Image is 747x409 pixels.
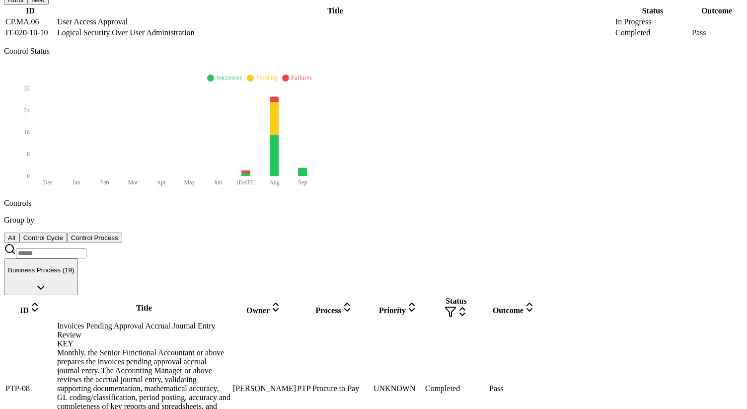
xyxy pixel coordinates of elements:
[246,306,270,315] span: Owner
[5,384,55,393] div: PTP-08
[373,384,423,393] div: UNKNOWN
[214,178,222,185] tspan: Jun
[379,306,406,315] span: Priority
[615,6,690,15] div: Status
[24,107,30,114] tspan: 24
[615,28,690,37] div: Completed
[4,199,743,208] p: Controls
[216,74,242,81] span: Successes
[43,178,53,185] tspan: Dec
[489,384,539,393] div: Pass
[27,172,30,179] tspan: 0
[299,178,307,185] tspan: Sep
[425,384,487,393] div: Completed
[67,233,122,243] button: Control Process
[57,17,614,27] td: User Access Approval
[4,47,743,56] p: Control Status
[73,178,80,185] tspan: Jan
[446,297,467,305] span: Status
[256,74,277,81] span: Pending
[57,322,231,348] div: Invoices Pending Approval Accrual Journal Entry Review
[57,6,613,15] div: Title
[269,178,280,185] tspan: Aug
[692,6,742,15] div: Outcome
[493,306,523,315] span: Outcome
[4,216,743,225] p: Group by
[4,233,19,243] button: All
[5,28,56,38] td: IT-020-10-10
[4,258,78,296] button: Business Process (19)
[19,233,67,243] button: Control Cycle
[57,28,614,38] td: Logical Security Over User Administration
[24,129,30,136] tspan: 16
[692,28,742,37] div: Pass
[615,17,690,26] div: In Progress
[156,178,166,185] tspan: Apr
[5,17,56,27] td: CP.MA.06
[57,339,231,348] div: KEY
[184,178,195,185] tspan: May
[315,306,341,315] span: Process
[236,178,256,185] tspan: [DATE]
[8,266,74,274] p: Business Process (19)
[27,151,30,158] tspan: 8
[128,178,138,185] tspan: Mar
[297,384,372,393] div: PTP Procure to Pay
[5,6,55,15] div: ID
[57,304,231,313] div: Title
[20,306,29,315] span: ID
[291,74,312,81] span: Failures
[24,85,30,92] tspan: 32
[100,178,109,185] tspan: Feb
[233,384,295,393] div: [PERSON_NAME]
